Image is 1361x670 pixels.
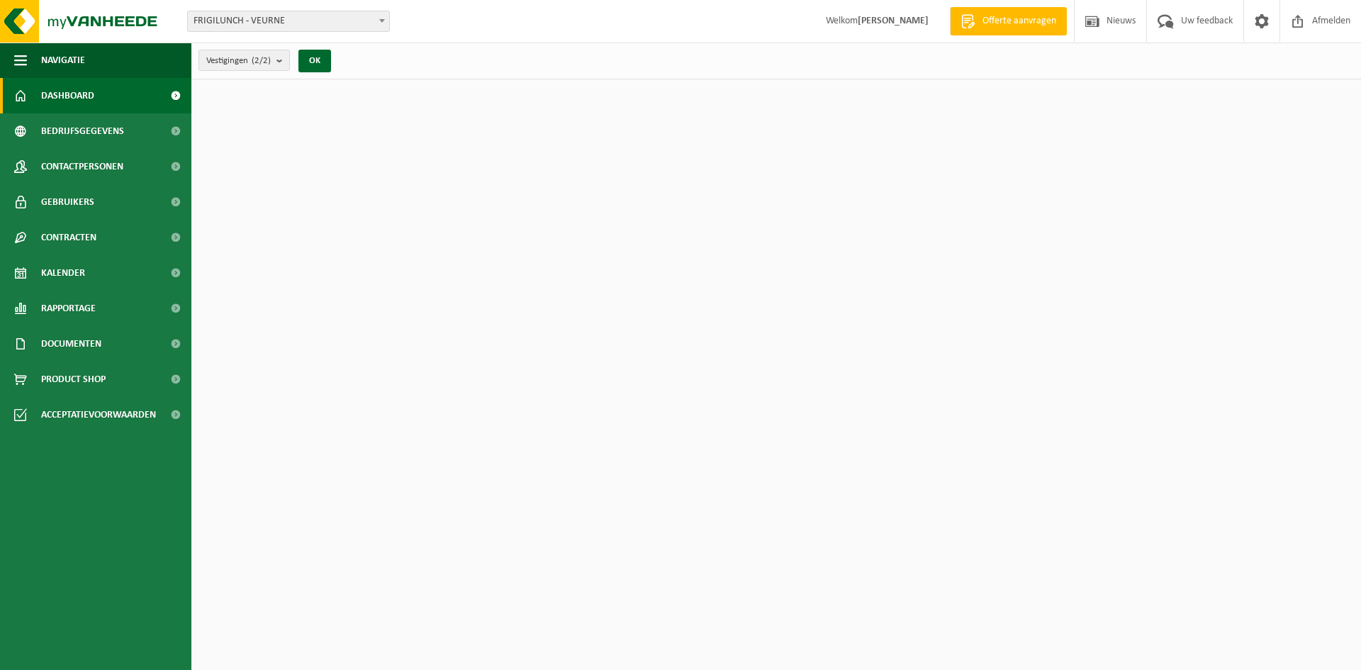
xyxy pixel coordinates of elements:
[41,220,96,255] span: Contracten
[252,56,271,65] count: (2/2)
[41,291,96,326] span: Rapportage
[41,113,124,149] span: Bedrijfsgegevens
[198,50,290,71] button: Vestigingen(2/2)
[41,43,85,78] span: Navigatie
[41,149,123,184] span: Contactpersonen
[41,184,94,220] span: Gebruikers
[979,14,1060,28] span: Offerte aanvragen
[950,7,1067,35] a: Offerte aanvragen
[41,362,106,397] span: Product Shop
[41,397,156,432] span: Acceptatievoorwaarden
[41,255,85,291] span: Kalender
[206,50,271,72] span: Vestigingen
[188,11,389,31] span: FRIGILUNCH - VEURNE
[187,11,390,32] span: FRIGILUNCH - VEURNE
[298,50,331,72] button: OK
[858,16,929,26] strong: [PERSON_NAME]
[41,326,101,362] span: Documenten
[41,78,94,113] span: Dashboard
